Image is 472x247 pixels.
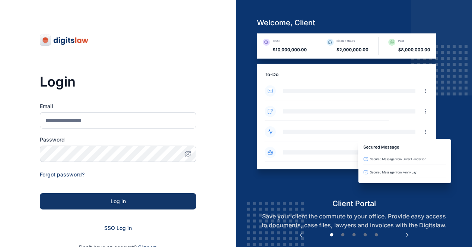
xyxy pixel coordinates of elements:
button: Next [404,231,411,239]
button: 2 [339,231,347,239]
a: SSO Log in [104,225,132,231]
div: Log in [52,198,184,205]
p: Save your client the commute to your office. Provide easy access to documents, case files, lawyer... [251,212,457,230]
h5: client portal [251,198,457,209]
button: Previous [297,231,305,239]
label: Email [40,103,196,110]
h3: Login [40,74,196,89]
img: client-portal [251,33,457,198]
button: 1 [328,231,335,239]
label: Password [40,136,196,143]
h5: welcome, client [251,17,457,28]
button: Log in [40,193,196,209]
img: digitslaw-logo [40,34,89,46]
button: 4 [361,231,369,239]
button: 3 [350,231,358,239]
a: Forgot password? [40,171,84,178]
button: 5 [373,231,380,239]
